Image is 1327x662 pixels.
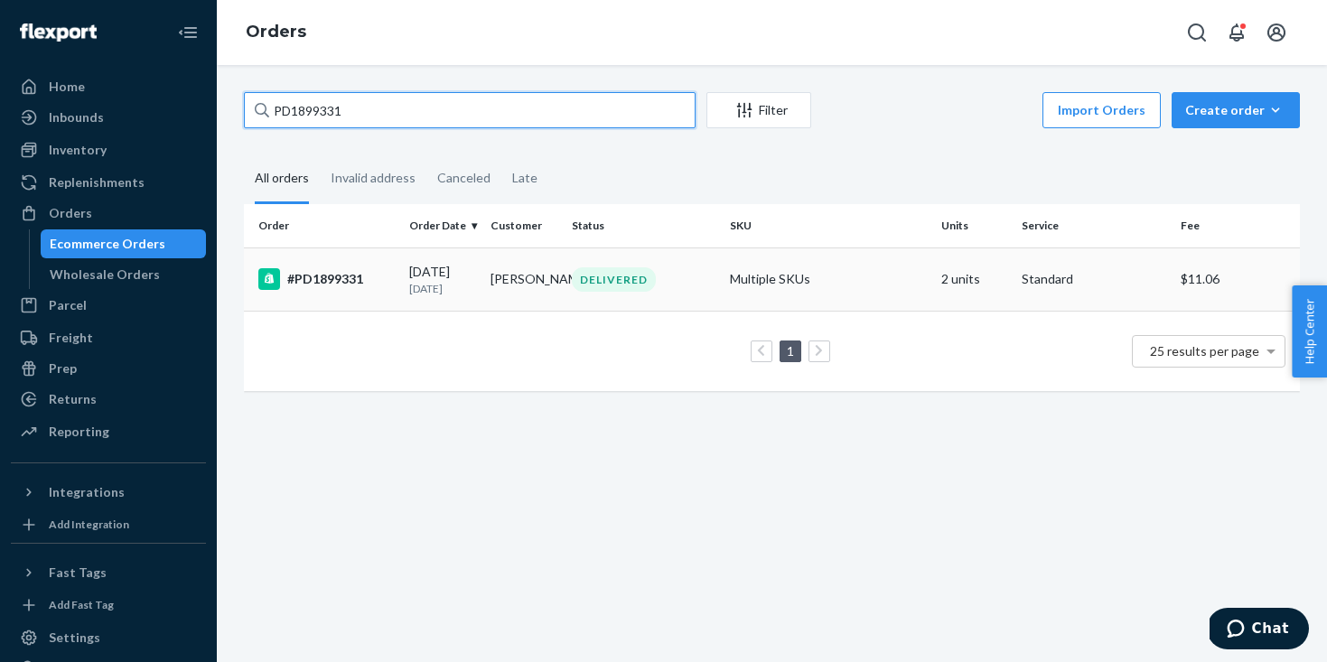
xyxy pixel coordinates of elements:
[1014,204,1173,247] th: Service
[49,204,92,222] div: Orders
[1042,92,1161,128] button: Import Orders
[244,92,696,128] input: Search orders
[50,235,165,253] div: Ecommerce Orders
[11,514,206,536] a: Add Integration
[49,597,114,612] div: Add Fast Tag
[49,329,93,347] div: Freight
[706,92,811,128] button: Filter
[231,6,321,59] ol: breadcrumbs
[1210,608,1309,653] iframe: Opens a widget where you can chat to one of our agents
[49,78,85,96] div: Home
[258,268,395,290] div: #PD1899331
[49,564,107,582] div: Fast Tags
[723,204,934,247] th: SKU
[934,204,1015,247] th: Units
[1185,101,1286,119] div: Create order
[49,173,145,191] div: Replenishments
[11,103,206,132] a: Inbounds
[41,229,207,258] a: Ecommerce Orders
[11,323,206,352] a: Freight
[11,478,206,507] button: Integrations
[1172,92,1300,128] button: Create order
[50,266,160,284] div: Wholesale Orders
[1150,343,1259,359] span: 25 results per page
[49,296,87,314] div: Parcel
[49,108,104,126] div: Inbounds
[244,204,402,247] th: Order
[11,623,206,652] a: Settings
[409,263,476,296] div: [DATE]
[1179,14,1215,51] button: Open Search Box
[437,154,491,201] div: Canceled
[409,281,476,296] p: [DATE]
[565,204,723,247] th: Status
[11,417,206,446] a: Reporting
[11,354,206,383] a: Prep
[1173,247,1300,311] td: $11.06
[11,385,206,414] a: Returns
[934,247,1015,311] td: 2 units
[49,423,109,441] div: Reporting
[11,558,206,587] button: Fast Tags
[11,168,206,197] a: Replenishments
[49,390,97,408] div: Returns
[11,291,206,320] a: Parcel
[512,154,537,201] div: Late
[1258,14,1294,51] button: Open account menu
[483,247,565,311] td: [PERSON_NAME]
[1219,14,1255,51] button: Open notifications
[49,141,107,159] div: Inventory
[49,517,129,532] div: Add Integration
[20,23,97,42] img: Flexport logo
[11,594,206,616] a: Add Fast Tag
[41,260,207,289] a: Wholesale Orders
[11,199,206,228] a: Orders
[402,204,483,247] th: Order Date
[246,22,306,42] a: Orders
[723,247,934,311] td: Multiple SKUs
[170,14,206,51] button: Close Navigation
[491,218,557,233] div: Customer
[49,359,77,378] div: Prep
[49,629,100,647] div: Settings
[1292,285,1327,378] button: Help Center
[707,101,810,119] div: Filter
[1022,270,1165,288] p: Standard
[11,135,206,164] a: Inventory
[11,72,206,101] a: Home
[1173,204,1300,247] th: Fee
[255,154,309,204] div: All orders
[331,154,416,201] div: Invalid address
[49,483,125,501] div: Integrations
[783,343,798,359] a: Page 1 is your current page
[572,267,656,292] div: DELIVERED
